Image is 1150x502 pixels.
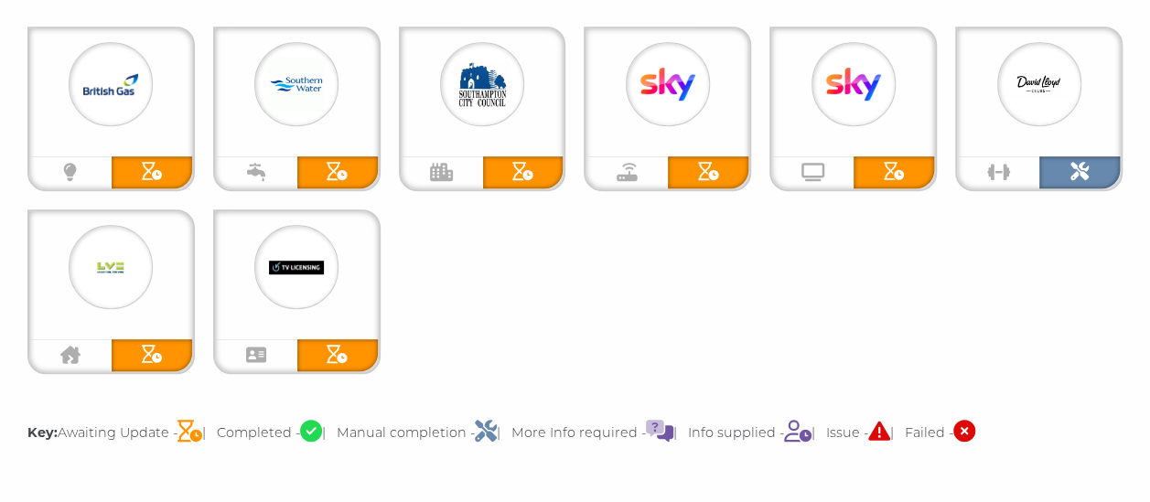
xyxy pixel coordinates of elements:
img: British Gas [83,57,138,112]
img: Sky [640,57,695,112]
strong: Key: [27,423,58,440]
img: LV= [83,240,138,294]
img: Southern Water [269,57,324,112]
p: Awaiting Update - | Completed - | Manual completion - | More Info required - | Info supplied - | ... [27,420,1123,446]
img: Southampton City Council [455,57,510,112]
img: David Lloyd [1012,57,1067,112]
img: Sky [826,57,881,112]
img: TV Licensing [269,240,324,294]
